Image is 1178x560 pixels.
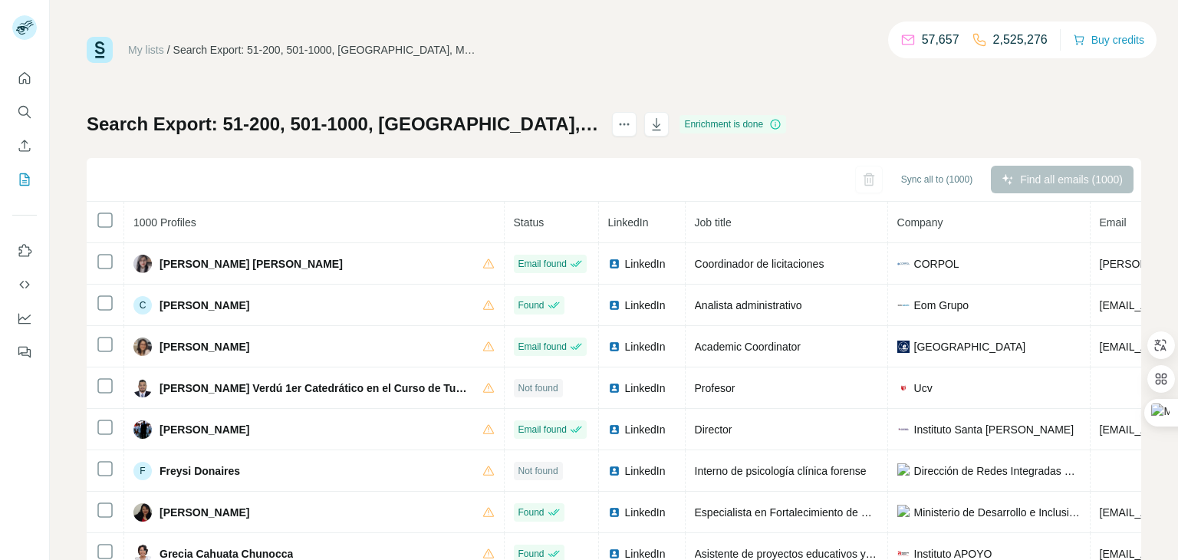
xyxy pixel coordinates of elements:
span: LinkedIn [625,256,666,272]
a: My lists [128,44,164,56]
span: Especialista en Fortalecimiento de Capacidades [695,506,924,519]
button: Use Surfe on LinkedIn [12,237,37,265]
p: 57,657 [922,31,959,49]
li: / [167,42,170,58]
button: Buy credits [1073,29,1144,51]
span: Coordinador de licitaciones [695,258,824,270]
span: Ministerio de Desarrollo e Inclusión Social [914,505,1081,520]
div: Enrichment is done [679,115,786,133]
button: actions [612,112,637,137]
img: Surfe Logo [87,37,113,63]
img: company-logo [897,548,910,560]
span: Interno de psicología clínica forense [695,465,867,477]
img: company-logo [897,382,910,394]
span: [PERSON_NAME] [160,298,249,313]
span: Profesor [695,382,735,394]
span: Dirección de Redes Integradas de [PERSON_NAME] Este [914,463,1081,479]
span: [PERSON_NAME] [160,339,249,354]
div: C [133,296,152,315]
p: 2,525,276 [993,31,1048,49]
button: Quick start [12,64,37,92]
img: LinkedIn logo [608,258,620,270]
h1: Search Export: 51-200, 501-1000, [GEOGRAPHIC_DATA], Mental Health Care, Public Health, Health and... [87,112,598,137]
span: CORPOL [914,256,959,272]
img: company-logo [897,341,910,353]
span: Job title [695,216,732,229]
span: LinkedIn [625,339,666,354]
img: Avatar [133,379,152,397]
span: [PERSON_NAME] [160,422,249,437]
img: Avatar [133,420,152,439]
span: Ucv [914,380,933,396]
span: Email found [518,423,567,436]
img: company-logo [897,428,910,430]
button: Sync all to (1000) [890,168,983,191]
img: LinkedIn logo [608,506,620,519]
span: Email [1100,216,1127,229]
div: F [133,462,152,480]
span: Email found [518,257,567,271]
span: 1000 Profiles [133,216,196,229]
img: LinkedIn logo [608,299,620,311]
img: LinkedIn logo [608,382,620,394]
div: Search Export: 51-200, 501-1000, [GEOGRAPHIC_DATA], Mental Health Care, Public Health, Health and... [173,42,480,58]
span: LinkedIn [625,422,666,437]
span: Asistente de proyectos educativos y sociales [695,548,908,560]
img: LinkedIn logo [608,465,620,477]
span: [PERSON_NAME] [PERSON_NAME] [160,256,343,272]
button: Enrich CSV [12,132,37,160]
span: Sync all to (1000) [901,173,972,186]
span: Company [897,216,943,229]
span: Freysi Donaires [160,463,240,479]
span: LinkedIn [625,298,666,313]
img: company-logo [897,299,910,311]
button: Feedback [12,338,37,366]
img: LinkedIn logo [608,548,620,560]
span: Eom Grupo [914,298,969,313]
img: LinkedIn logo [608,341,620,353]
button: Search [12,98,37,126]
span: LinkedIn [625,505,666,520]
span: [PERSON_NAME] [160,505,249,520]
span: Not found [518,464,558,478]
img: company-logo [897,463,910,479]
span: LinkedIn [625,380,666,396]
span: Academic Coordinator [695,341,801,353]
img: Avatar [133,503,152,522]
button: Use Surfe API [12,271,37,298]
span: Email found [518,340,567,354]
img: company-logo [897,505,910,520]
img: Avatar [133,255,152,273]
img: Avatar [133,338,152,356]
button: My lists [12,166,37,193]
span: LinkedIn [608,216,649,229]
span: Not found [518,381,558,395]
span: Instituto Santa [PERSON_NAME] [914,422,1074,437]
span: Director [695,423,732,436]
span: Analista administrativo [695,299,802,311]
span: Found [518,506,545,519]
span: Status [514,216,545,229]
span: Found [518,298,545,312]
button: Dashboard [12,305,37,332]
span: [PERSON_NAME] Verdú 1er Catedrático en el Curso de Turismo [160,380,467,396]
img: LinkedIn logo [608,423,620,436]
span: LinkedIn [625,463,666,479]
span: [GEOGRAPHIC_DATA] [914,339,1026,354]
img: company-logo [897,258,910,270]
